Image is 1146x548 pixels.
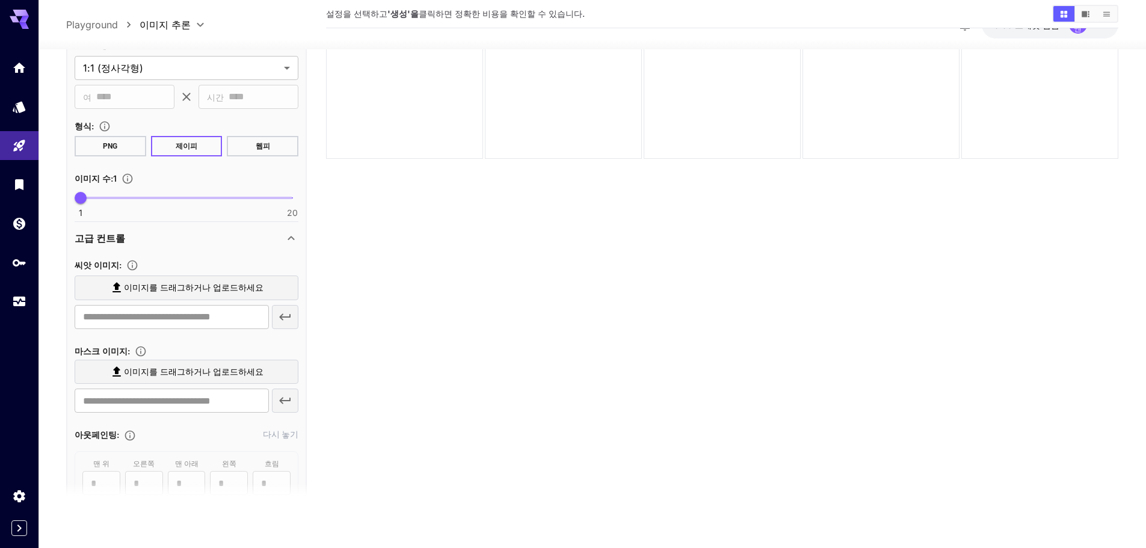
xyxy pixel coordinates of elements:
[75,276,298,300] label: 이미지를 드래그하거나 업로드하세요
[75,120,91,131] font: 형식
[1052,5,1118,23] div: 그리드 보기로 이미지 표시비디오 보기에서 이미지 표시목록 보기로 이미지 표시
[75,429,117,440] font: 아웃페인팅
[151,135,223,156] button: 제이피
[12,99,26,114] div: 모델
[176,141,197,150] font: 제이피
[119,429,141,442] button: 지정된 방향으로 이미지 경계를 확장합니다.
[12,255,26,270] div: API 키
[75,359,298,384] label: 이미지를 드래그하거나 업로드하세요
[11,520,27,536] button: 사이드바 접기
[119,259,122,269] font: :
[12,216,26,231] div: 지갑
[12,488,26,503] div: 설정
[287,208,298,218] font: 20
[263,429,298,439] font: 다시 놓기
[387,8,419,19] font: '생성'을
[79,208,82,218] font: 1
[94,120,116,132] button: 출력 이미지의 파일 형식을 선택합니다.
[117,173,138,185] button: 단일 요청으로 생성할 이미지 수를 지정하세요. 각 이미지 생성 요금은 별도로 부과됩니다.
[1096,6,1117,22] button: 목록 보기로 이미지 표시
[75,173,111,183] font: 이미지 수
[75,135,146,156] button: PNG
[256,141,270,150] font: 웹피
[227,135,298,156] button: 웹피
[83,91,91,102] font: 여
[207,91,224,102] font: 시간
[75,343,298,417] div: 시드 이미지가 필요합니다!
[103,141,117,150] font: PNG
[75,232,125,244] font: 고급 컨트롤
[91,120,94,131] font: :
[75,223,298,252] div: 고급 컨트롤
[994,20,1012,30] font: 0.00
[75,345,128,356] font: 마스크 이미지
[128,345,130,356] font: :
[66,17,118,32] a: Playground
[122,259,143,271] button: 결과를 확인할 수 있도록 참조 이미지를 업로드하세요. 이는 Image-to-Image 또는 Inpainting에 필요합니다. 지원되는 형식: JPEG, PNG 또는 WebP.
[12,60,26,75] div: 집
[130,345,152,357] button: 편집할 영역을 정의하려면 마스크 이미지를 업로드하거나, 시드 이미지에서 마스크 편집기를 사용하여 마스크 이미지를 만드세요. 인페인팅에 필수입니다. 지원 형식: JPEG, PN...
[263,428,298,440] button: 다시 놓기
[117,429,119,440] font: :
[75,451,298,503] div: 아웃페인팅을 사용하려면 시드 이미지가 필요합니다.
[140,19,191,31] font: 이미지 추론
[124,366,263,376] font: 이미지를 드래그하거나 업로드하세요
[75,259,119,269] font: 씨앗 이미지
[66,17,140,32] nav: 빵가루
[1015,20,1059,30] font: 크레딧 남음
[83,62,143,74] font: 1:1 (정사각형)
[12,177,26,192] div: 도서관
[12,291,26,306] div: 용법
[111,173,113,183] font: :
[1075,6,1096,22] button: 비디오 보기에서 이미지 표시
[1053,6,1074,22] button: 그리드 보기로 이미지 표시
[12,138,26,153] div: 운동장
[326,8,387,19] font: 설정을 선택하고
[419,8,585,19] font: 클릭하면 정확한 비용을 확인할 수 있습니다.
[113,173,117,183] font: 1
[124,282,263,292] font: 이미지를 드래그하거나 업로드하세요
